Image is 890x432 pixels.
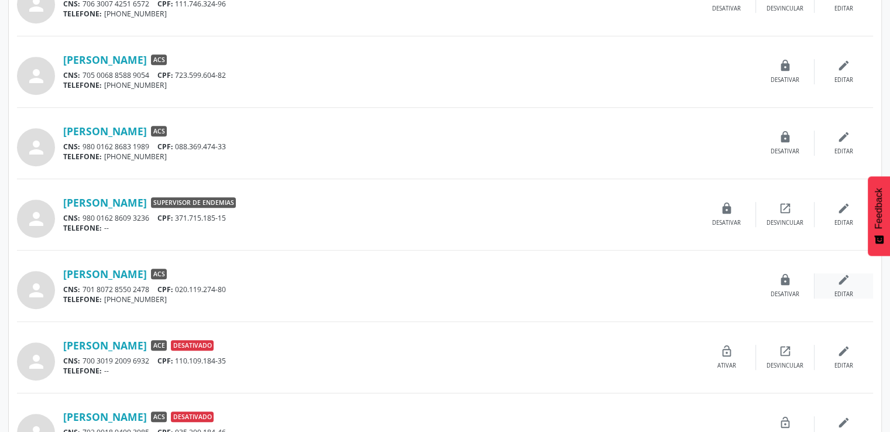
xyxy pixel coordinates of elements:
[868,176,890,256] button: Feedback - Mostrar pesquisa
[771,148,799,156] div: Desativar
[767,5,803,13] div: Desvincular
[767,362,803,370] div: Desvincular
[63,410,147,423] a: [PERSON_NAME]
[63,213,697,223] div: 980 0162 8609 3236 371.715.185-15
[63,268,147,280] a: [PERSON_NAME]
[151,269,167,279] span: ACS
[63,142,80,152] span: CNS:
[779,273,792,286] i: lock
[157,70,173,80] span: CPF:
[63,294,756,304] div: [PHONE_NUMBER]
[837,273,850,286] i: edit
[63,125,147,138] a: [PERSON_NAME]
[151,126,167,136] span: ACS
[26,280,47,301] i: person
[63,70,80,80] span: CNS:
[63,356,697,366] div: 700 3019 2009 6932 110.109.184-35
[157,213,173,223] span: CPF:
[157,142,173,152] span: CPF:
[837,59,850,72] i: edit
[157,284,173,294] span: CPF:
[63,284,756,294] div: 701 8072 8550 2478 020.119.274-80
[63,339,147,352] a: [PERSON_NAME]
[63,294,102,304] span: TELEFONE:
[63,196,147,209] a: [PERSON_NAME]
[834,290,853,299] div: Editar
[712,5,741,13] div: Desativar
[767,219,803,227] div: Desvincular
[63,152,102,162] span: TELEFONE:
[171,340,214,351] span: Desativado
[63,70,756,80] div: 705 0068 8588 9054 723.599.604-82
[717,362,736,370] div: Ativar
[63,356,80,366] span: CNS:
[63,9,697,19] div: [PHONE_NUMBER]
[837,131,850,143] i: edit
[63,53,147,66] a: [PERSON_NAME]
[151,412,167,422] span: ACS
[834,5,853,13] div: Editar
[779,59,792,72] i: lock
[63,366,102,376] span: TELEFONE:
[712,219,741,227] div: Desativar
[63,142,756,152] div: 980 0162 8683 1989 088.369.474-33
[63,9,102,19] span: TELEFONE:
[63,152,756,162] div: [PHONE_NUMBER]
[837,416,850,429] i: edit
[779,345,792,358] i: open_in_new
[834,76,853,84] div: Editar
[26,66,47,87] i: person
[779,416,792,429] i: lock_open
[834,148,853,156] div: Editar
[779,131,792,143] i: lock
[837,202,850,215] i: edit
[720,202,733,215] i: lock
[834,219,853,227] div: Editar
[63,80,102,90] span: TELEFONE:
[26,137,47,158] i: person
[720,345,733,358] i: lock_open
[874,188,884,229] span: Feedback
[63,366,697,376] div: --
[151,54,167,65] span: ACS
[26,208,47,229] i: person
[63,284,80,294] span: CNS:
[26,351,47,372] i: person
[837,345,850,358] i: edit
[63,223,102,233] span: TELEFONE:
[151,197,236,208] span: Supervisor de Endemias
[779,202,792,215] i: open_in_new
[63,80,756,90] div: [PHONE_NUMBER]
[63,213,80,223] span: CNS:
[771,290,799,299] div: Desativar
[771,76,799,84] div: Desativar
[157,356,173,366] span: CPF:
[171,412,214,422] span: Desativado
[63,223,697,233] div: --
[834,362,853,370] div: Editar
[151,340,167,351] span: ACE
